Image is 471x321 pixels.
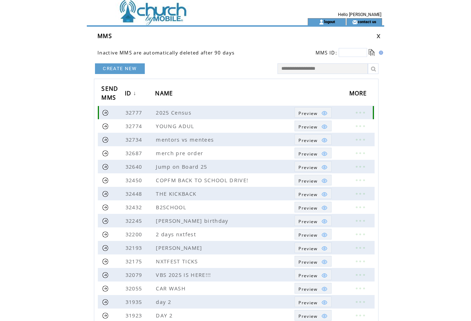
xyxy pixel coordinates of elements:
[97,32,112,40] span: MMS
[156,285,187,292] span: CAR WASH
[126,244,144,251] span: 32193
[298,246,317,252] span: Show MMS preview
[321,272,328,279] img: eye.png
[295,134,331,145] a: Preview
[352,19,358,25] img: contact_us_icon.gif
[126,231,144,238] span: 32200
[321,205,328,211] img: eye.png
[126,109,144,116] span: 32777
[321,123,328,130] img: eye.png
[156,231,198,238] span: 2 days nxtfest
[298,232,317,238] span: Show MMS preview
[321,313,328,319] img: eye.png
[298,313,317,319] span: Show MMS preview
[298,219,317,225] span: Show MMS preview
[126,271,144,278] span: 32079
[321,137,328,143] img: eye.png
[295,202,331,212] a: Preview
[155,88,175,101] span: NAME
[155,87,176,100] a: NAME
[126,258,144,265] span: 32175
[319,19,324,25] img: account_icon.gif
[321,299,328,306] img: eye.png
[295,229,331,240] a: Preview
[156,258,200,265] span: NXTFEST TICKS
[156,244,204,251] span: [PERSON_NAME]
[295,161,331,172] a: Preview
[126,122,144,130] span: 32774
[295,148,331,158] a: Preview
[298,205,317,211] span: Show MMS preview
[349,88,369,101] span: MORE
[338,12,381,17] span: Hello [PERSON_NAME]
[298,164,317,170] span: Show MMS preview
[156,190,198,197] span: THE KICKBACK
[298,151,317,157] span: Show MMS preview
[298,137,317,143] span: Show MMS preview
[126,298,144,305] span: 31935
[95,63,145,74] a: CREATE NEW
[156,298,173,305] span: day 2
[295,175,331,185] a: Preview
[126,163,144,170] span: 32640
[156,136,216,143] span: mentors vs mentees
[156,177,250,184] span: COPFM BACK TO SCHOOL DRIVE!
[321,218,328,225] img: eye.png
[156,163,209,170] span: Jump on Board 25
[156,217,230,224] span: [PERSON_NAME] birthday
[321,232,328,238] img: eye.png
[321,259,328,265] img: eye.png
[298,191,317,198] span: Show MMS preview
[298,124,317,130] span: Show MMS preview
[156,122,196,130] span: YOUNG ADUL
[295,188,331,199] a: Preview
[377,51,383,55] img: help.gif
[295,256,331,267] a: Preview
[126,177,144,184] span: 32450
[324,19,335,24] a: logout
[321,151,328,157] img: eye.png
[295,121,331,131] a: Preview
[125,88,133,101] span: ID
[295,107,331,118] a: Preview
[126,285,144,292] span: 32055
[321,191,328,198] img: eye.png
[126,312,144,319] span: 31923
[126,136,144,143] span: 32734
[295,296,331,307] a: Preview
[298,110,317,116] span: Show MMS preview
[321,164,328,170] img: eye.png
[295,310,331,321] a: Preview
[126,204,144,211] span: 32432
[298,259,317,265] span: Show MMS preview
[126,217,144,224] span: 32245
[358,19,376,24] a: contact us
[295,283,331,294] a: Preview
[126,190,144,197] span: 32448
[156,312,174,319] span: DAY 2
[125,87,138,100] a: ID↓
[156,109,193,116] span: 2025 Census
[295,242,331,253] a: Preview
[126,149,144,157] span: 32687
[101,83,118,105] span: SEND MMS
[156,204,188,211] span: B2SCHOOL
[321,178,328,184] img: eye.png
[298,300,317,306] span: Show MMS preview
[156,149,205,157] span: merch pre order
[97,49,234,56] span: Inactive MMS are automatically deleted after 90 days
[298,178,317,184] span: Show MMS preview
[298,273,317,279] span: Show MMS preview
[321,110,328,116] img: eye.png
[298,286,317,292] span: Show MMS preview
[156,271,213,278] span: VBS 2025 IS HERE!!!
[295,269,331,280] a: Preview
[295,215,331,226] a: Preview
[316,49,337,56] span: MMS ID:
[321,245,328,252] img: eye.png
[321,286,328,292] img: eye.png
